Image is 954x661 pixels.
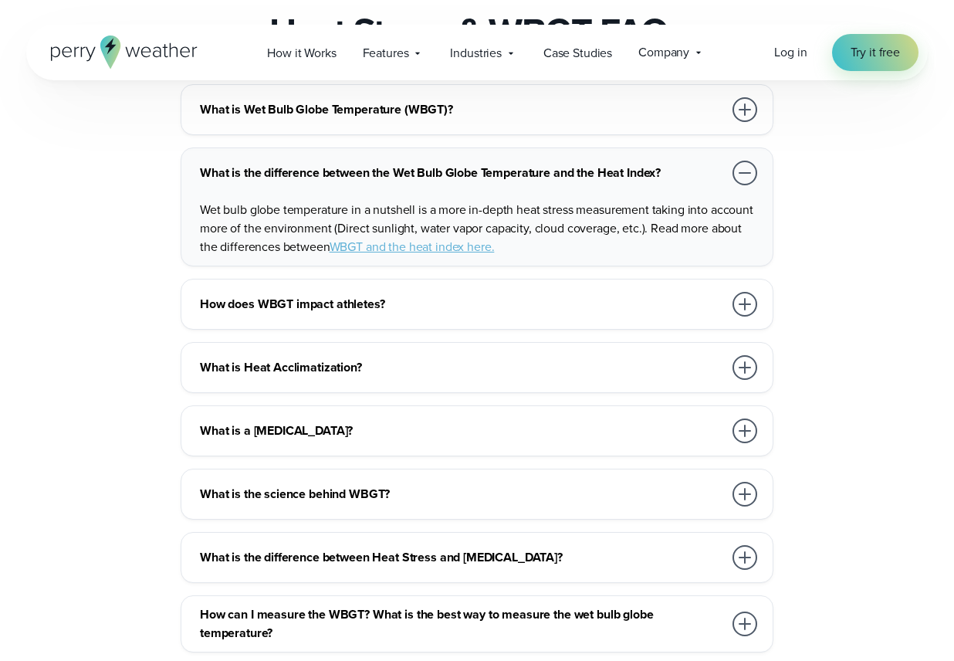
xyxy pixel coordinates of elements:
h3: How does WBGT impact athletes? [200,295,723,314]
span: Case Studies [543,44,612,63]
h3: What is Heat Acclimatization? [200,358,723,377]
a: Log in [774,43,807,62]
span: Industries [450,44,502,63]
a: WBGT and the heat index here. [330,238,495,256]
h3: What is the difference between Heat Stress and [MEDICAL_DATA]? [200,548,723,567]
h3: How can I measure the WBGT? What is the best way to measure the wet bulb globe temperature? [200,605,723,642]
span: Try it free [851,43,900,62]
span: Log in [774,43,807,61]
a: Try it free [832,34,918,71]
h3: What is the science behind WBGT? [200,485,723,503]
span: Features [363,44,409,63]
a: How it Works [254,37,349,69]
h3: What is Wet Bulb Globe Temperature (WBGT)? [200,100,723,119]
a: Case Studies [530,37,625,69]
h2: Heat Stress & WBGT FAQs [269,10,685,53]
span: Company [638,43,689,62]
span: How it Works [267,44,336,63]
h3: What is a [MEDICAL_DATA]? [200,422,723,440]
p: Wet bulb globe temperature in a nutshell is a more in-depth heat stress measurement taking into a... [200,201,760,256]
h3: What is the difference between the Wet Bulb Globe Temperature and the Heat Index? [200,164,723,182]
